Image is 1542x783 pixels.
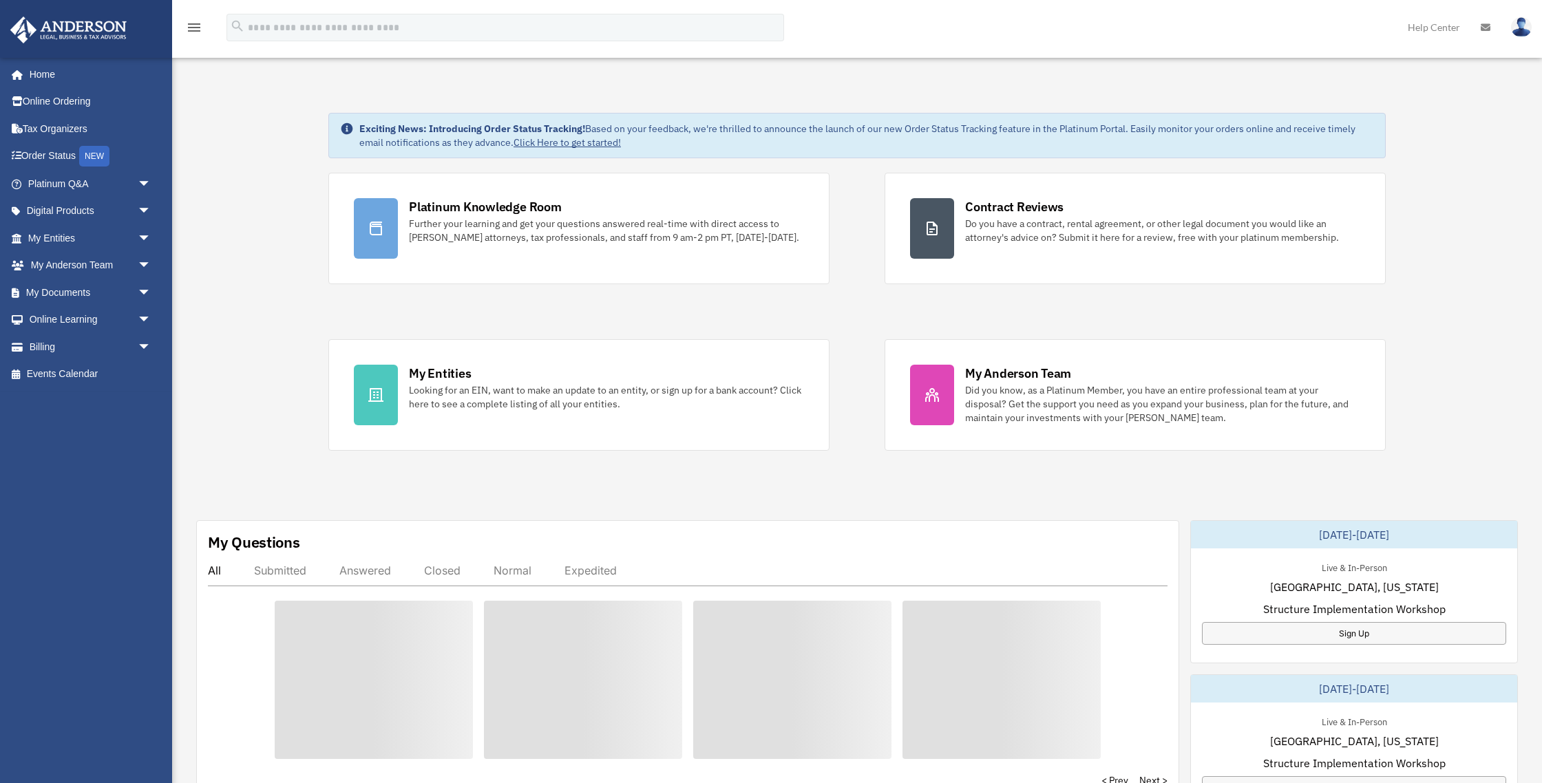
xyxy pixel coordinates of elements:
[564,564,617,577] div: Expedited
[186,19,202,36] i: menu
[208,532,300,553] div: My Questions
[409,198,562,215] div: Platinum Knowledge Room
[138,306,165,334] span: arrow_drop_down
[10,88,172,116] a: Online Ordering
[1270,733,1439,749] span: [GEOGRAPHIC_DATA], [US_STATE]
[138,197,165,226] span: arrow_drop_down
[10,61,165,88] a: Home
[359,122,1374,149] div: Based on your feedback, we're thrilled to announce the launch of our new Order Status Tracking fe...
[409,383,804,411] div: Looking for an EIN, want to make an update to an entity, or sign up for a bank account? Click her...
[254,564,306,577] div: Submitted
[1311,559,1398,574] div: Live & In-Person
[208,564,221,577] div: All
[965,383,1360,425] div: Did you know, as a Platinum Member, you have an entire professional team at your disposal? Get th...
[138,279,165,307] span: arrow_drop_down
[10,361,172,388] a: Events Calendar
[359,122,585,135] strong: Exciting News: Introducing Order Status Tracking!
[79,146,109,167] div: NEW
[138,333,165,361] span: arrow_drop_down
[10,197,172,225] a: Digital Productsarrow_drop_down
[10,252,172,279] a: My Anderson Teamarrow_drop_down
[10,115,172,142] a: Tax Organizers
[328,173,830,284] a: Platinum Knowledge Room Further your learning and get your questions answered real-time with dire...
[230,19,245,34] i: search
[1311,714,1398,728] div: Live & In-Person
[10,333,172,361] a: Billingarrow_drop_down
[138,224,165,253] span: arrow_drop_down
[885,339,1386,451] a: My Anderson Team Did you know, as a Platinum Member, you have an entire professional team at your...
[514,136,621,149] a: Click Here to get started!
[10,142,172,171] a: Order StatusNEW
[1202,622,1506,645] a: Sign Up
[1191,675,1517,702] div: [DATE]-[DATE]
[965,198,1064,215] div: Contract Reviews
[10,170,172,197] a: Platinum Q&Aarrow_drop_down
[186,24,202,36] a: menu
[6,17,131,43] img: Anderson Advisors Platinum Portal
[1263,601,1446,617] span: Structure Implementation Workshop
[10,279,172,306] a: My Documentsarrow_drop_down
[1263,755,1446,771] span: Structure Implementation Workshop
[885,173,1386,284] a: Contract Reviews Do you have a contract, rental agreement, or other legal document you would like...
[339,564,391,577] div: Answered
[965,217,1360,244] div: Do you have a contract, rental agreement, or other legal document you would like an attorney's ad...
[965,365,1071,382] div: My Anderson Team
[409,217,804,244] div: Further your learning and get your questions answered real-time with direct access to [PERSON_NAM...
[409,365,471,382] div: My Entities
[138,252,165,280] span: arrow_drop_down
[1511,17,1532,37] img: User Pic
[1191,521,1517,548] div: [DATE]-[DATE]
[328,339,830,451] a: My Entities Looking for an EIN, want to make an update to an entity, or sign up for a bank accoun...
[138,170,165,198] span: arrow_drop_down
[494,564,531,577] div: Normal
[10,306,172,334] a: Online Learningarrow_drop_down
[10,224,172,252] a: My Entitiesarrow_drop_down
[1270,579,1439,595] span: [GEOGRAPHIC_DATA], [US_STATE]
[424,564,461,577] div: Closed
